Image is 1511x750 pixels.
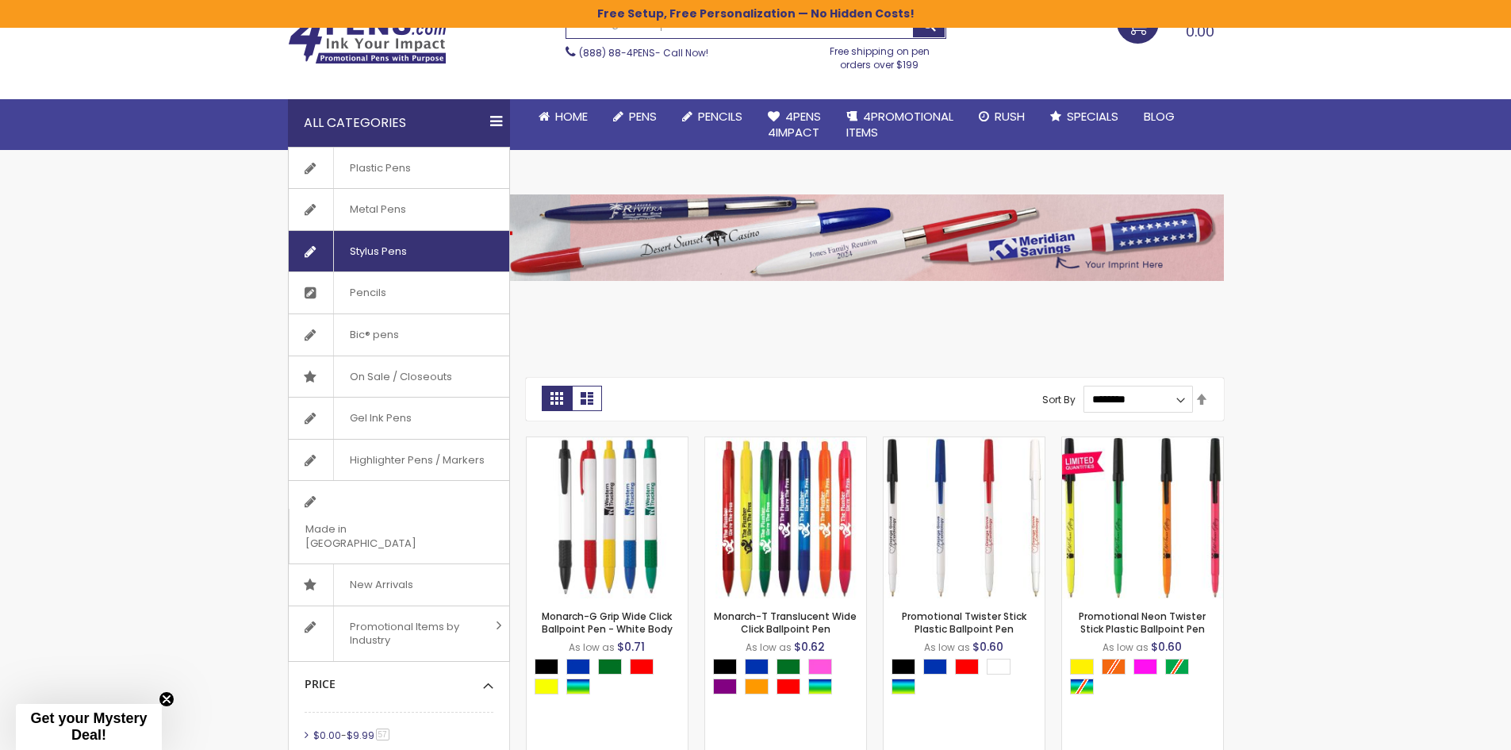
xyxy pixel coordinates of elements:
a: Gel Ink Pens [289,398,509,439]
div: Blue [566,659,590,675]
a: Plastic Pens [289,148,509,189]
div: Black [713,659,737,675]
div: Neon Yellow [1070,659,1094,675]
span: Metal Pens [333,189,422,230]
span: - Call Now! [579,46,708,60]
span: As low as [569,640,615,654]
a: Rush [966,99,1037,134]
div: Assorted [566,679,590,694]
a: Pencils [669,99,755,134]
span: $0.60 [972,639,1003,655]
span: 0.00 [1186,21,1214,41]
a: Promotional Neon Twister Stick Plastic Ballpoint Pen [1079,610,1206,636]
span: 4PROMOTIONAL ITEMS [846,108,953,140]
div: Price [305,665,493,692]
span: $0.62 [794,639,825,655]
button: Close teaser [159,691,174,707]
a: Monarch-G Grip Wide Click Ballpoint Pen - White Body [542,610,673,636]
a: (888) 88-4PENS [579,46,655,60]
img: 4Pens Custom Pens and Promotional Products [288,13,447,64]
span: 4Pens 4impact [768,108,821,140]
span: Pencils [333,272,402,313]
div: Neon Pink [1133,659,1157,675]
span: Bic® pens [333,314,415,356]
a: Highlighter Pens / Markers [289,440,509,481]
a: Pencils [289,272,509,313]
span: Home [555,108,588,125]
strong: Grid [542,386,572,411]
div: Red [630,659,654,675]
h1: USA Made Pens [288,297,1224,322]
div: Green [598,659,622,675]
div: Purple [713,679,737,694]
div: Orange [745,679,769,694]
div: Green [777,659,800,675]
span: 57 [376,729,389,740]
img: Monarch-G Grip Wide Click Ballpoint Pen - White Body [527,437,688,598]
div: Assorted [808,679,832,694]
a: Stylus Pens [289,231,509,272]
a: Monarch-T Translucent Wide Click Ballpoint Pen [705,437,866,450]
span: Rush [995,108,1025,125]
a: 4PROMOTIONALITEMS [834,99,966,151]
label: Sort By [1042,392,1076,406]
span: As low as [924,640,970,654]
span: New Arrivals [333,564,429,606]
div: Blue [745,659,769,675]
div: Select A Color [1070,659,1223,698]
img: Promotional Neon Twister Stick Plastic Ballpoint Pen [1062,437,1223,598]
span: Pencils [698,108,742,125]
span: Pens [629,108,657,125]
a: Pens [600,99,669,134]
img: Monarch-T Translucent Wide Click Ballpoint Pen [705,437,866,598]
span: As low as [1103,640,1149,654]
div: Black [535,659,558,675]
span: $0.00 [313,729,341,742]
iframe: Google Customer Reviews [1380,707,1511,750]
span: Stylus Pens [333,231,423,272]
a: Home [526,99,600,134]
span: Blog [1144,108,1175,125]
span: As low as [746,640,792,654]
a: Specials [1037,99,1131,134]
a: Made in [GEOGRAPHIC_DATA] [289,481,509,563]
span: $0.60 [1151,639,1182,655]
div: Get your Mystery Deal!Close teaser [16,704,162,750]
a: Bic® pens [289,314,509,356]
div: Select A Color [535,659,688,698]
a: 4Pens4impact [755,99,834,151]
span: $9.99 [347,729,374,742]
img: Promotional Twister Stick Plastic Ballpoint Pen [884,437,1045,598]
a: Monarch-G Grip Wide Click Ballpoint Pen - White Body [527,437,688,450]
div: Black [892,659,915,675]
span: Plastic Pens [333,148,427,189]
div: Select A Color [892,659,1045,698]
div: Yellow [535,679,558,694]
a: Promotional Twister Stick Plastic Ballpoint Pen [902,610,1026,636]
div: Red [777,679,800,694]
div: White [987,659,1011,675]
div: All Categories [288,99,510,147]
a: Monarch-T Translucent Wide Click Ballpoint Pen [714,610,857,636]
a: Blog [1131,99,1187,134]
a: On Sale / Closeouts [289,356,509,398]
span: Gel Ink Pens [333,398,428,439]
div: Red [955,659,979,675]
span: Promotional Items by Industry [333,606,490,661]
span: $0.71 [617,639,645,655]
div: Blue [923,659,947,675]
a: Promotional Neon Twister Stick Plastic Ballpoint Pen [1062,437,1223,450]
div: Assorted [892,679,915,694]
a: New Arrivals [289,564,509,606]
span: On Sale / Closeouts [333,356,468,398]
img: USA Pens [288,194,1224,280]
a: Metal Pens [289,189,509,230]
a: Promotional Twister Stick Plastic Ballpoint Pen [884,437,1045,450]
div: Select A Color [713,659,866,698]
span: Get your Mystery Deal! [30,710,147,743]
a: Promotional Items by Industry [289,606,509,661]
div: Pink [808,659,832,675]
a: $0.00-$9.9957 [309,729,395,742]
div: Free shipping on pen orders over $199 [813,39,946,71]
span: Specials [1067,108,1118,125]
